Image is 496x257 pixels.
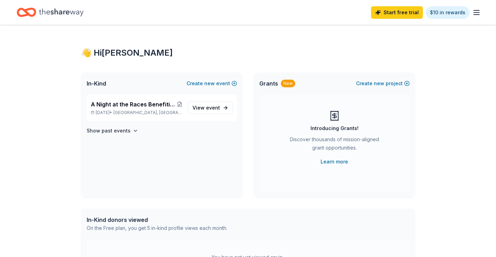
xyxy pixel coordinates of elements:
[310,124,359,132] div: Introducing Grants!
[91,100,177,109] span: A Night at the Races Benefiting [PERSON_NAME] Fight Against [MEDICAL_DATA]
[321,158,348,166] a: Learn more
[206,105,220,111] span: event
[204,79,215,88] span: new
[281,80,295,87] div: New
[374,79,384,88] span: new
[187,79,237,88] button: Createnewevent
[17,4,84,21] a: Home
[259,79,278,88] span: Grants
[91,110,182,115] p: [DATE] •
[87,224,227,232] div: On the Free plan, you get 5 in-kind profile views each month.
[87,79,106,88] span: In-Kind
[287,135,382,155] div: Discover thousands of mission-aligned grant opportunities.
[113,110,182,115] span: [GEOGRAPHIC_DATA], [GEOGRAPHIC_DATA]
[192,104,220,112] span: View
[188,102,233,114] a: View event
[87,127,138,135] button: Show past events
[87,127,131,135] h4: Show past events
[371,6,423,19] a: Start free trial
[356,79,410,88] button: Createnewproject
[426,6,470,19] a: $10 in rewards
[87,216,227,224] div: In-Kind donors viewed
[81,47,415,58] div: 👋 Hi [PERSON_NAME]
